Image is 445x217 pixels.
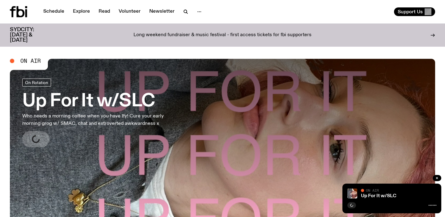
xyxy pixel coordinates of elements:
[40,7,68,16] a: Schedule
[22,93,180,110] h3: Up For It w/SLC
[95,7,114,16] a: Read
[394,7,435,16] button: Support Us
[115,7,144,16] a: Volunteer
[22,113,180,127] p: Who needs a morning coffee when you have Ify! Cure your early morning grog w/ SMAC, chat and extr...
[146,7,178,16] a: Newsletter
[69,7,94,16] a: Explore
[361,194,396,198] a: Up For It w/SLC
[398,9,423,15] span: Support Us
[10,27,49,43] h3: SYDCITY: [DATE] & [DATE]
[133,32,311,38] p: Long weekend fundraiser & music festival - first access tickets for fbi supporters
[25,80,48,85] span: On Rotation
[366,188,379,192] span: On Air
[20,58,41,64] span: On Air
[22,79,180,147] a: Up For It w/SLCWho needs a morning coffee when you have Ify! Cure your early morning grog w/ SMAC...
[22,79,51,87] a: On Rotation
